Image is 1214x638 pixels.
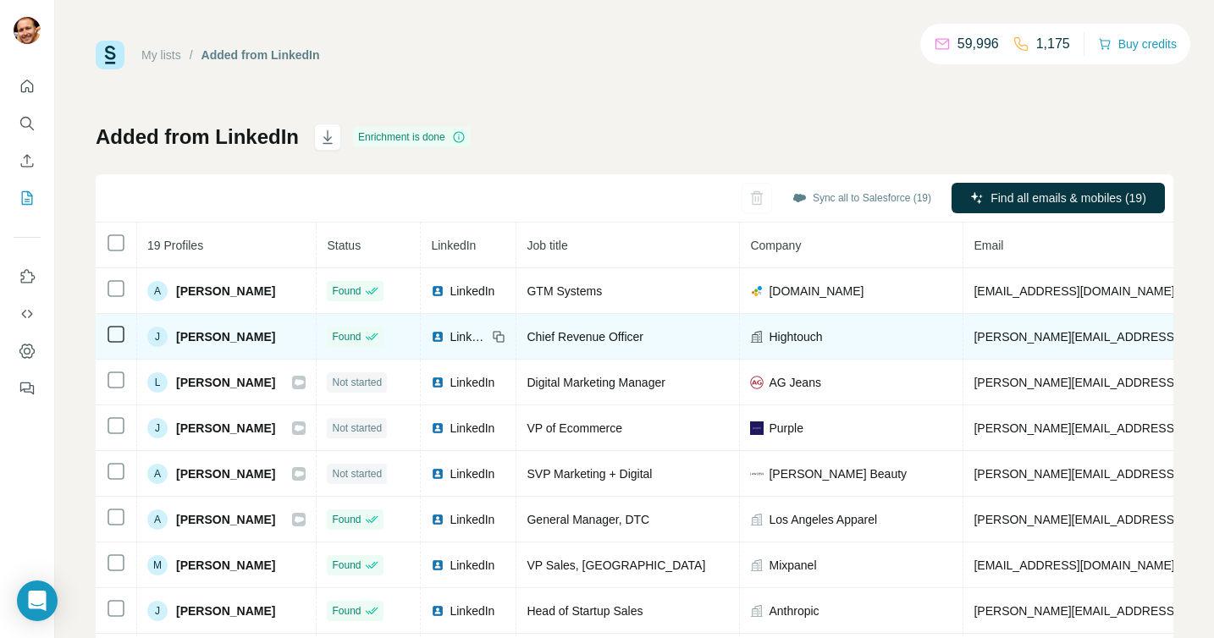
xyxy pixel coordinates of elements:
span: Head of Startup Sales [527,604,643,618]
button: Use Surfe on LinkedIn [14,261,41,292]
img: company-logo [750,376,764,389]
span: 19 Profiles [147,239,203,252]
img: LinkedIn logo [431,284,444,298]
span: Found [332,283,361,299]
span: [EMAIL_ADDRESS][DOMAIN_NAME] [974,284,1174,298]
button: Search [14,108,41,139]
img: Avatar [14,17,41,44]
span: Found [332,603,361,619]
span: Not started [332,466,382,481]
span: Mixpanel [769,557,816,574]
img: LinkedIn logo [431,376,444,389]
button: Quick start [14,71,41,102]
span: [PERSON_NAME] [176,465,275,482]
button: Find all emails & mobiles (19) [952,183,1165,213]
span: Found [332,512,361,527]
img: company-logo [750,467,764,481]
span: Los Angeles Apparel [769,511,877,528]
span: Status [327,239,361,252]
button: Dashboard [14,336,41,366]
div: A [147,509,168,530]
span: Chief Revenue Officer [527,330,643,344]
span: [DOMAIN_NAME] [769,283,864,300]
button: Enrich CSV [14,146,41,176]
span: [PERSON_NAME] [176,557,275,574]
div: J [147,327,168,347]
img: company-logo [750,284,764,298]
img: LinkedIn logo [431,513,444,526]
img: LinkedIn logo [431,558,444,572]
span: [PERSON_NAME] [176,283,275,300]
span: LinkedIn [450,283,494,300]
span: [PERSON_NAME] [176,602,275,619]
span: GTM Systems [527,284,602,298]
span: [PERSON_NAME] [176,374,275,391]
span: AG Jeans [769,374,820,391]
h1: Added from LinkedIn [96,124,299,151]
span: Company [750,239,801,252]
span: General Manager, DTC [527,513,649,526]
span: VP of Ecommerce [527,421,622,435]
span: Hightouch [769,328,822,345]
span: LinkedIn [450,602,494,619]
img: LinkedIn logo [431,467,444,481]
span: Email [974,239,1003,252]
button: My lists [14,183,41,213]
span: LinkedIn [450,374,494,391]
span: [EMAIL_ADDRESS][DOMAIN_NAME] [974,558,1174,572]
span: SVP Marketing + Digital [527,467,652,481]
span: LinkedIn [450,511,494,528]
img: LinkedIn logo [431,421,444,435]
button: Buy credits [1098,32,1177,56]
div: A [147,281,168,301]
span: Job title [527,239,567,252]
span: LinkedIn [450,557,494,574]
button: Sync all to Salesforce (19) [781,185,943,211]
div: M [147,555,168,575]
div: Enrichment is done [353,127,471,147]
span: Digital Marketing Manager [527,376,665,389]
button: Use Surfe API [14,299,41,329]
p: 1,175 [1036,34,1070,54]
span: [PERSON_NAME] [176,328,275,345]
span: VP Sales, [GEOGRAPHIC_DATA] [527,558,705,572]
div: J [147,418,168,438]
span: LinkedIn [450,465,494,482]
span: Found [332,558,361,573]
img: Surfe Logo [96,41,124,69]
div: Added from LinkedIn [201,47,320,63]
span: Find all emails & mobiles (19) [991,190,1146,206]
p: 59,996 [957,34,999,54]
div: J [147,601,168,621]
img: company-logo [750,421,764,435]
span: LinkedIn [431,239,476,252]
span: [PERSON_NAME] Beauty [769,465,907,482]
span: LinkedIn [450,420,494,437]
span: Purple [769,420,803,437]
span: Anthropic [769,602,819,619]
span: [PERSON_NAME] [176,420,275,437]
a: My lists [141,48,181,62]
button: Feedback [14,373,41,404]
img: LinkedIn logo [431,604,444,618]
div: Open Intercom Messenger [17,580,58,621]
span: Not started [332,421,382,436]
div: L [147,372,168,393]
span: Found [332,329,361,344]
li: / [190,47,193,63]
span: [PERSON_NAME] [176,511,275,528]
span: Not started [332,375,382,390]
span: LinkedIn [450,328,487,345]
div: A [147,464,168,484]
img: LinkedIn logo [431,330,444,344]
